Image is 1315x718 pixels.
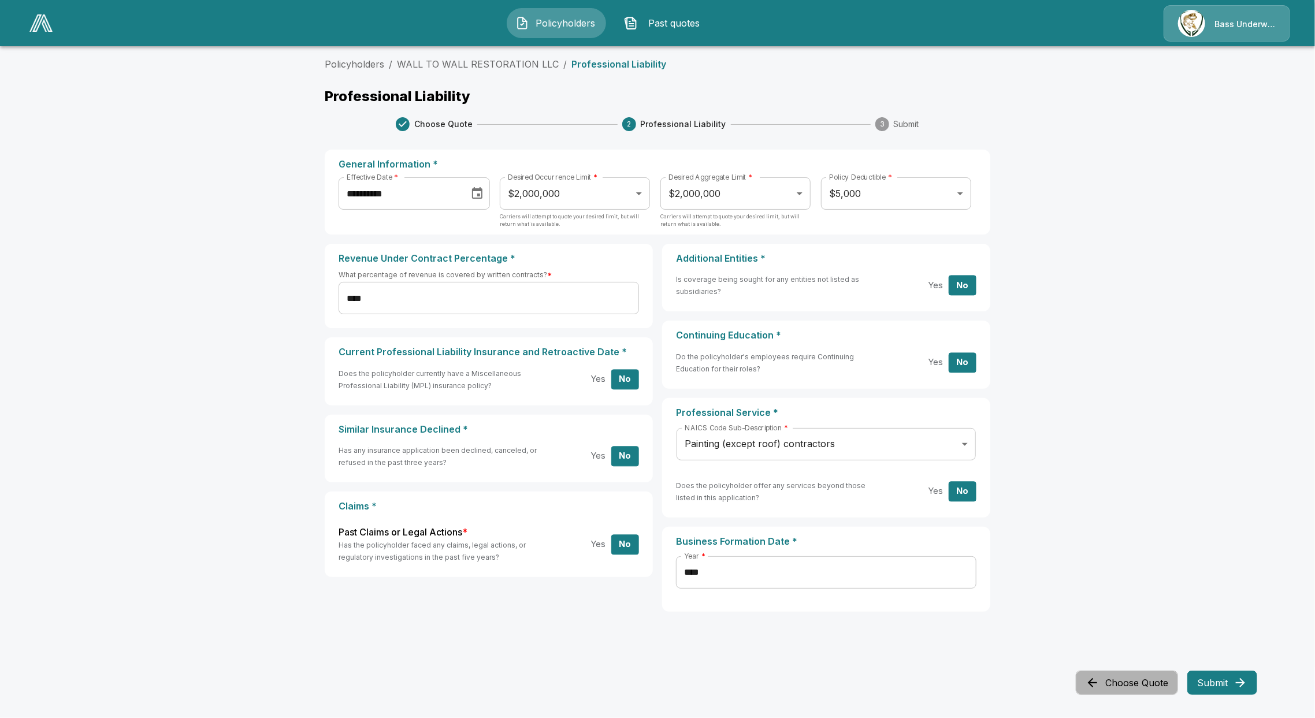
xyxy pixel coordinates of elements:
span: Choose Quote [414,118,473,130]
button: No [949,352,976,373]
span: Submit [894,118,919,130]
label: Policy Deductible [829,172,892,182]
button: Past quotes IconPast quotes [615,8,715,38]
label: Past Claims or Legal Actions [339,526,467,539]
img: AA Logo [29,14,53,32]
p: Bass Underwriters [1214,18,1276,30]
button: Yes [922,481,949,501]
button: No [611,534,639,555]
label: Year [684,551,705,561]
text: 2 [627,120,631,129]
a: Agency IconBass Underwriters [1164,5,1290,42]
button: No [949,481,976,501]
p: Professional Liability [571,59,666,69]
a: WALL TO WALL RESTORATION LLC [397,58,559,70]
div: $2,000,000 [660,177,811,210]
button: Policyholders IconPolicyholders [507,8,606,38]
span: Past quotes [642,16,706,30]
p: Additional Entities * [676,253,976,264]
li: / [563,57,567,71]
button: Yes [584,369,612,389]
button: No [611,369,639,389]
p: Professional Liability [325,90,990,103]
img: Past quotes Icon [624,16,638,30]
h6: Has the policyholder faced any claims, legal actions, or regulatory investigations in the past fi... [339,539,539,563]
img: Agency Icon [1178,10,1205,37]
p: Continuing Education * [676,330,976,341]
text: 3 [880,120,885,129]
button: Choose date, selected date is Sep 6, 2025 [466,182,489,205]
h6: Do the policyholder's employees require Continuing Education for their roles? [676,351,876,375]
button: No [949,276,976,296]
label: NAICS Code Sub-Description [685,423,788,433]
h6: Does the policyholder offer any services beyond those listed in this application? [676,479,876,504]
div: Painting (except roof) contractors [677,428,976,460]
p: Carriers will attempt to quote your desired limit, but will return what is available. [500,213,650,236]
p: Similar Insurance Declined * [339,424,639,435]
div: $5,000 [821,177,971,210]
button: Yes [584,534,612,555]
button: Yes [922,352,949,373]
label: Effective Date [347,172,398,182]
h6: Has any insurance application been declined, canceled, or refused in the past three years? [339,444,539,468]
span: Professional Liability [641,118,726,130]
p: Professional Service * [676,407,976,418]
p: Business Formation Date * [676,536,976,547]
p: General Information * [339,159,976,170]
h6: What percentage of revenue is covered by written contracts? [339,269,639,281]
img: Policyholders Icon [515,16,529,30]
h6: Is coverage being sought for any entities not listed as subsidiaries? [676,273,876,297]
p: Carriers will attempt to quote your desired limit, but will return what is available. [660,213,811,236]
div: $2,000,000 [500,177,650,210]
span: Policyholders [534,16,597,30]
p: Claims * [339,501,639,512]
button: Yes [922,276,949,296]
li: / [389,57,392,71]
p: Current Professional Liability Insurance and Retroactive Date * [339,347,639,358]
p: Revenue Under Contract Percentage * [339,253,639,264]
button: Yes [584,447,612,467]
nav: breadcrumb [325,57,990,71]
h6: Does the policyholder currently have a Miscellaneous Professional Liability (MPL) insurance policy? [339,367,539,392]
button: No [611,447,639,467]
label: Desired Aggregate Limit [668,172,752,182]
label: Desired Occurrence Limit [508,172,597,182]
a: Policyholders [325,58,384,70]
